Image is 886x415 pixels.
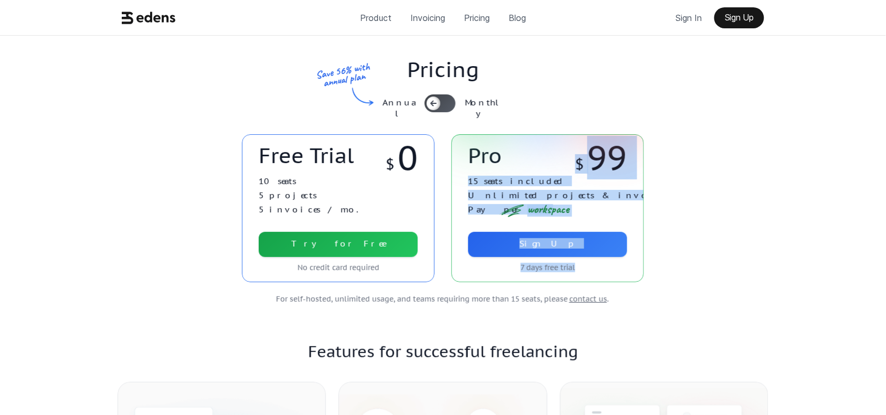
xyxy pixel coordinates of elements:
[468,143,502,168] p: Pro
[468,263,627,272] p: 7 days free trial
[500,7,534,28] a: Blog
[569,294,607,304] span: contact us
[468,176,564,186] p: 15 seats included
[464,10,490,26] p: Pricing
[468,190,669,200] p: Unlimited projects & invoices
[386,155,395,173] p: $
[520,239,576,249] p: Sign Up
[291,239,385,249] p: Try for Free
[468,232,627,257] a: Sign Up
[528,205,569,214] p: workspace
[352,7,400,28] a: Product
[380,97,418,119] p: Annual
[360,10,392,26] p: Product
[569,295,609,304] p: .
[587,143,627,173] p: 99
[259,232,418,257] a: Try for Free
[468,205,545,215] p: Pay per seat
[407,57,479,82] p: Pricing
[398,143,418,173] p: 0
[118,342,768,361] p: Features for successful freelancing
[305,60,381,90] p: Save 56% with annual plan
[259,263,418,272] p: No credit card required
[667,7,710,28] a: Sign In
[714,7,764,28] a: Sign Up
[402,7,453,28] a: Invoicing
[725,13,754,23] p: Sign Up
[676,10,702,26] p: Sign In
[456,7,498,28] a: Pricing
[568,295,610,304] a: contact us.
[259,190,317,200] p: 5 projects
[276,295,568,304] p: For self-hosted, unlimited usage, and teams requiring more than 15 seats, please
[410,10,445,26] p: Invoicing
[259,205,360,215] p: 5 invoices / mo.
[462,97,507,119] p: Monthly
[575,155,584,173] p: $
[509,10,526,26] p: Blog
[259,176,296,186] p: 10 seats
[259,143,354,168] p: Free Trial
